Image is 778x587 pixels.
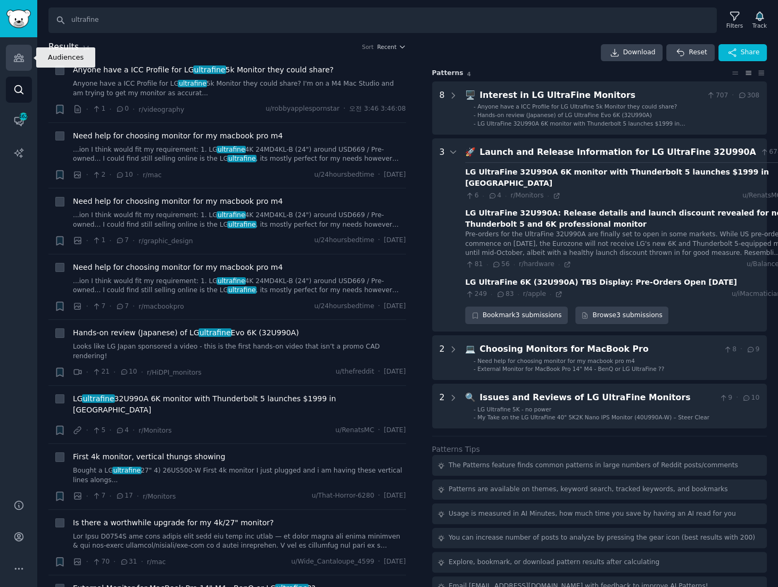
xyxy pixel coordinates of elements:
[86,556,88,567] span: ·
[523,290,546,297] span: r/apple
[73,262,283,273] span: Need help for choosing monitor for my macbook pro m4
[378,557,380,567] span: ·
[92,557,110,567] span: 70
[138,303,184,310] span: r/macbookpro
[384,426,405,435] span: [DATE]
[496,290,514,299] span: 83
[314,302,374,311] span: u/24hoursbedtime
[138,427,171,434] span: r/Monitors
[73,64,334,76] span: Anyone have a ICC Profile for LG 5k Monitor they could share?
[73,532,406,551] a: Lor Ipsu D0754S ame cons adipis elit sedd eiu temp inc utlab — et dolor magna ali enima minimven ...
[474,406,476,413] div: -
[73,393,406,416] span: LG 32U990A 6K monitor with Thunderbolt 5 launches $1999 in [GEOGRAPHIC_DATA]
[115,426,129,435] span: 4
[726,22,743,29] div: Filters
[6,10,31,28] img: GummySearch logo
[73,145,406,164] a: ...ion I think would fit my requirement: 1. LGultrafine4K 24MD4KL-B (24") around USD669 / Pre-own...
[266,104,340,114] span: u/robbyapplespornstar
[477,366,664,372] span: External Monitor for MacBook Pro 14" M4 - BenQ or LG UltraFine ??
[465,260,483,269] span: 81
[343,104,345,114] span: ·
[384,367,405,377] span: [DATE]
[746,345,759,354] span: 9
[227,286,256,294] span: ultrafine
[477,120,685,134] span: LG UltraFine 32U990A 6K monitor with Thunderbolt 5 launches $1999 in [GEOGRAPHIC_DATA]
[86,104,88,115] span: ·
[73,196,283,207] a: Need help for choosing monitor for my macbook pro m4
[92,302,105,311] span: 7
[349,104,406,114] span: 오전 3:46 3:46:08
[378,236,380,245] span: ·
[137,169,139,180] span: ·
[736,393,738,403] span: ·
[217,277,246,285] span: ultrafine
[465,191,478,201] span: 6
[474,120,476,127] div: -
[474,103,476,110] div: -
[133,235,135,246] span: ·
[217,211,246,219] span: ultrafine
[479,343,719,356] div: Choosing Monitors for MacBook Pro
[92,170,105,180] span: 2
[92,104,105,114] span: 1
[73,211,406,229] a: ...ion I think would fit my requirement: 1. LGultrafine4K 24MD4KL-B (24") around USD669 / Pre-own...
[115,302,129,311] span: 7
[73,451,225,462] span: First 4k monitor, vertical thungs showing
[623,48,656,57] span: Download
[749,9,771,31] button: Track
[550,291,551,298] span: ·
[449,461,738,470] div: The Patterns feature finds common patterns in large numbers of Reddit posts/comments
[109,301,111,312] span: ·
[384,302,405,311] span: [DATE]
[465,307,568,325] div: Bookmark 3 submissions
[362,43,374,51] div: Sort
[519,260,554,268] span: r/hardware
[73,517,274,528] a: Is there a worthwhile upgrade for my 4k/27" monitor?
[477,406,551,412] span: LG Ultrafine 5K - no power
[377,43,396,51] span: Recent
[137,491,139,502] span: ·
[440,146,445,325] div: 3
[741,48,759,57] span: Share
[738,91,759,101] span: 308
[73,466,406,485] a: Bought a LGultrafine27" 4) 26US500-W First 4k monitor I just plugged and i am having these vertic...
[82,45,89,51] span: 14
[73,393,406,416] a: LGultrafine32U990A 6K monitor with Thunderbolt 5 launches $1999 in [GEOGRAPHIC_DATA]
[465,277,737,288] div: LG UltraFine 6K (32U990A) TB5 Display: Pre-Orders Open [DATE]
[113,556,115,567] span: ·
[86,367,88,378] span: ·
[133,104,135,115] span: ·
[138,106,184,113] span: r/videography
[465,307,568,325] button: Bookmark3 submissions
[479,146,756,159] div: Launch and Release Information for LG UltraFine 32U990A
[115,104,129,114] span: 0
[378,367,380,377] span: ·
[377,43,406,51] button: Recent
[384,236,405,245] span: [DATE]
[109,104,111,115] span: ·
[48,40,79,54] span: Results
[82,394,115,403] span: ultrafine
[719,393,732,403] span: 9
[510,192,543,199] span: r/Monitors
[384,170,405,180] span: [DATE]
[143,493,176,500] span: r/Monitors
[706,91,728,101] span: 707
[440,391,445,421] div: 2
[6,108,32,134] a: 462
[742,393,759,403] span: 10
[86,491,88,502] span: ·
[467,71,471,77] span: 4
[109,425,111,436] span: ·
[138,237,193,245] span: r/graphic_design
[517,291,519,298] span: ·
[479,89,702,102] div: Interest in LG UltraFine Monitors
[465,392,476,402] span: 🔍
[479,391,715,404] div: Issues and Reviews of LG UltraFine Monitors
[378,302,380,311] span: ·
[474,365,476,373] div: -
[227,155,256,162] span: ultrafine
[141,367,143,378] span: ·
[115,170,133,180] span: 10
